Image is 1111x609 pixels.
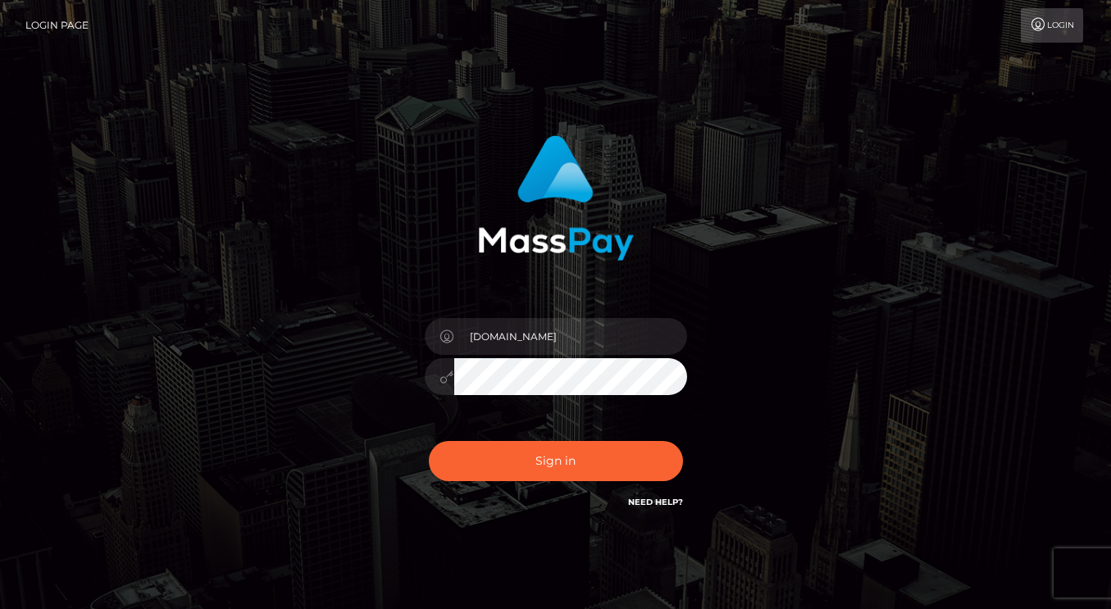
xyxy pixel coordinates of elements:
[478,135,634,261] img: MassPay Login
[1021,8,1083,43] a: Login
[454,318,687,355] input: Username...
[25,8,89,43] a: Login Page
[628,497,683,507] a: Need Help?
[429,441,683,481] button: Sign in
